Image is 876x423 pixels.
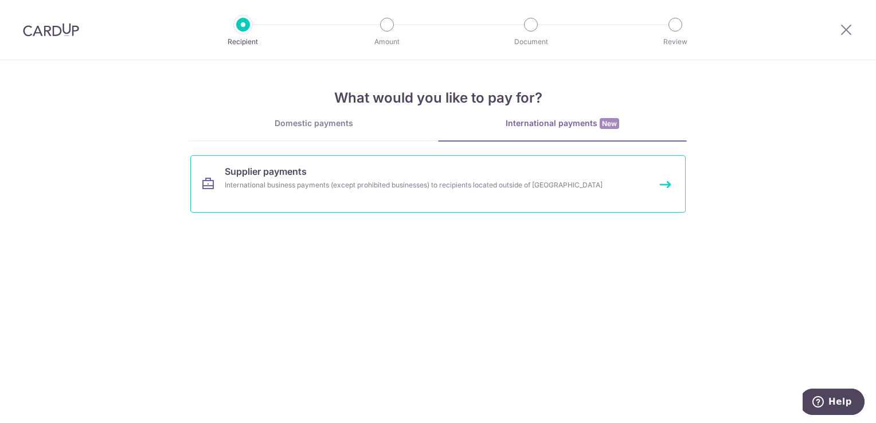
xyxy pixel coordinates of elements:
span: Help [26,8,49,18]
div: International business payments (except prohibited businesses) to recipients located outside of [... [225,179,621,191]
p: Document [488,36,573,48]
img: CardUp [23,23,79,37]
p: Amount [345,36,429,48]
h4: What would you like to pay for? [189,88,687,108]
span: New [600,118,619,129]
p: Review [633,36,718,48]
span: Supplier payments [225,164,307,178]
iframe: Opens a widget where you can find more information [803,389,865,417]
div: International payments [438,117,687,130]
p: Recipient [201,36,286,48]
div: Domestic payments [189,117,438,129]
a: Supplier paymentsInternational business payments (except prohibited businesses) to recipients loc... [190,155,686,213]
